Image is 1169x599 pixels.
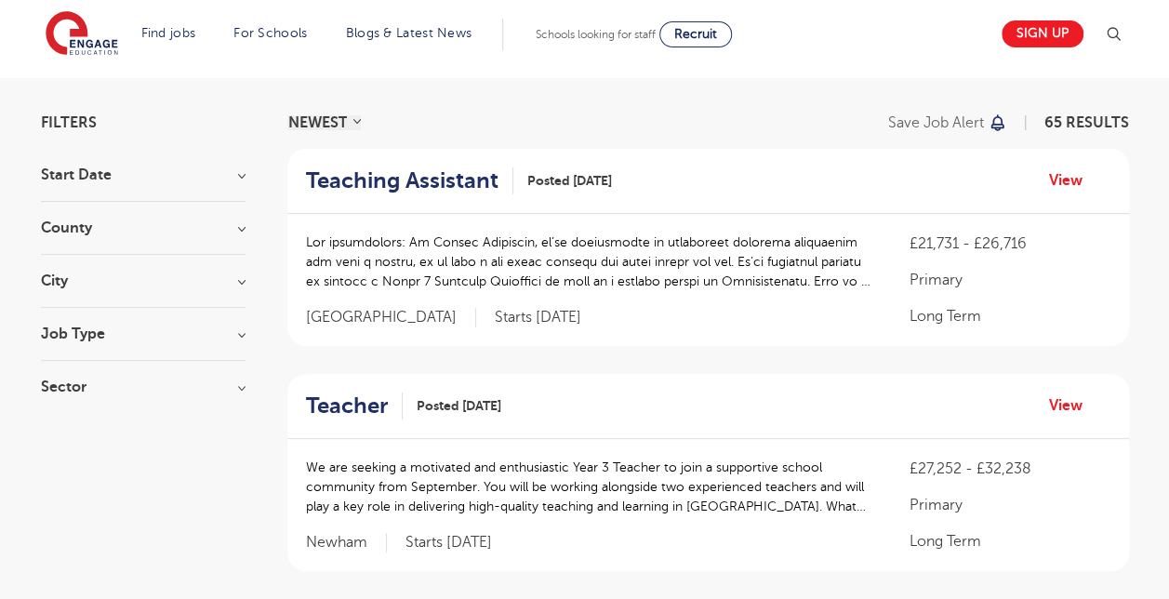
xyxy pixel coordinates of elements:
a: View [1049,393,1096,418]
h3: Job Type [41,326,246,341]
span: Posted [DATE] [527,171,612,191]
a: For Schools [233,26,307,40]
span: Recruit [674,27,717,41]
p: £21,731 - £26,716 [909,233,1109,255]
span: Posted [DATE] [417,396,501,416]
h3: County [41,220,246,235]
a: Sign up [1002,20,1083,47]
h3: Start Date [41,167,246,182]
p: Primary [909,269,1109,291]
a: View [1049,168,1096,193]
a: Recruit [659,21,732,47]
span: [GEOGRAPHIC_DATA] [306,308,476,327]
p: Primary [909,494,1109,516]
h3: City [41,273,246,288]
span: Schools looking for staff [536,28,656,41]
button: Save job alert [888,115,1008,130]
p: Starts [DATE] [405,533,492,552]
a: Teacher [306,393,403,419]
p: We are seeking a motivated and enthusiastic Year 3 Teacher to join a supportive school community ... [306,458,872,516]
p: Long Term [909,305,1109,327]
img: Engage Education [46,11,118,58]
span: 65 RESULTS [1044,114,1129,131]
p: Starts [DATE] [495,308,581,327]
a: Blogs & Latest News [346,26,472,40]
span: Filters [41,115,97,130]
h3: Sector [41,379,246,394]
p: £27,252 - £32,238 [909,458,1109,480]
a: Teaching Assistant [306,167,513,194]
p: Long Term [909,530,1109,552]
h2: Teacher [306,393,388,419]
p: Save job alert [888,115,984,130]
p: Lor ipsumdolors: Am Consec Adipiscin, el’se doeiusmodte in utlaboreet dolorema aliquaenim adm ven... [306,233,872,291]
span: Newham [306,533,387,552]
a: Find jobs [141,26,196,40]
h2: Teaching Assistant [306,167,498,194]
